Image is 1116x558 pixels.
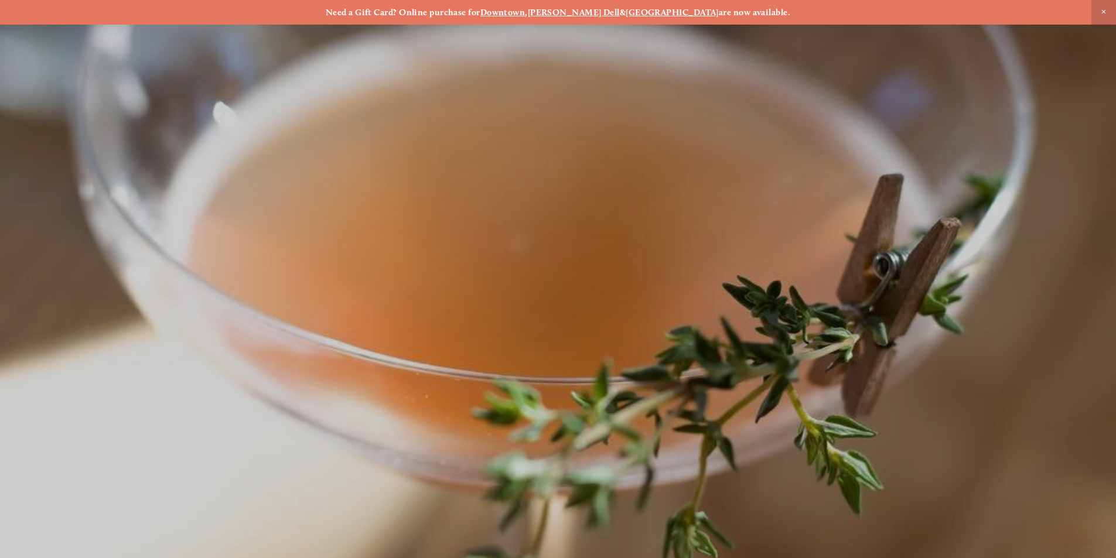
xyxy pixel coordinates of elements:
[528,7,620,18] a: [PERSON_NAME] Dell
[626,7,719,18] a: [GEOGRAPHIC_DATA]
[719,7,790,18] strong: are now available.
[525,7,527,18] strong: ,
[326,7,480,18] strong: Need a Gift Card? Online purchase for
[620,7,626,18] strong: &
[480,7,525,18] a: Downtown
